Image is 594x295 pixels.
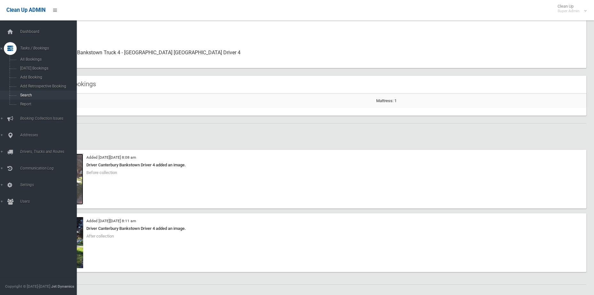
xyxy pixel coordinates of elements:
[18,133,82,137] span: Addresses
[86,155,136,160] small: Added [DATE][DATE] 8:08 am
[558,9,580,13] small: Super Admin
[86,234,114,238] span: After collection
[374,94,586,108] td: Mattress: 1
[45,161,582,169] div: Driver Canterbury Bankstown Driver 4 added an image.
[18,84,76,88] span: Add Retrospective Booking
[18,166,82,170] span: Communication Log
[18,149,82,154] span: Drivers, Trucks and Routes
[18,75,76,79] span: Add Booking
[51,57,581,64] small: Assigned To
[18,57,76,62] span: All Bookings
[86,219,136,223] small: Added [DATE][DATE] 8:11 am
[18,66,76,71] span: [DATE] Bookings
[18,183,82,187] span: Settings
[18,29,82,34] span: Dashboard
[18,199,82,204] span: Users
[51,34,581,41] small: Status
[18,93,76,97] span: Search
[5,284,50,289] span: Copyright © [DATE]-[DATE]
[554,4,586,13] span: Clean Up
[86,170,117,175] span: Before collection
[6,7,45,13] span: Clean Up ADMIN
[51,284,74,289] strong: Jet Dynamics
[18,116,82,121] span: Booking Collection Issues
[18,46,82,50] span: Tasks / Bookings
[45,225,582,232] div: Driver Canterbury Bankstown Driver 4 added an image.
[51,22,581,45] div: Collected
[18,102,76,106] span: Report
[28,131,586,140] h2: Images
[51,45,581,68] div: Canterbury Bankstown Truck 4 - [GEOGRAPHIC_DATA] [GEOGRAPHIC_DATA] Driver 4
